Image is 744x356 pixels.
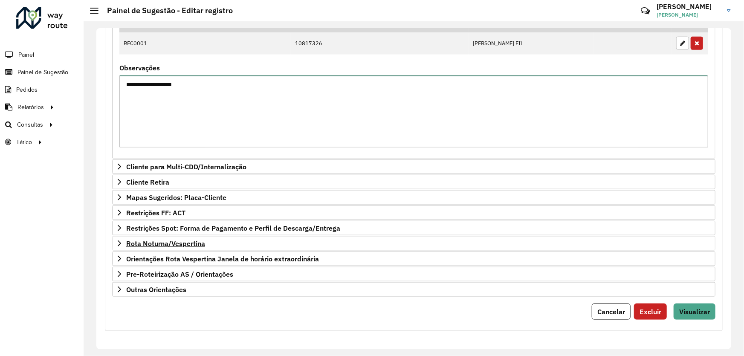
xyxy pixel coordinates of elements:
[126,240,205,247] span: Rota Noturna/Vespertina
[112,221,715,235] a: Restrições Spot: Forma de Pagamento e Perfil de Descarga/Entrega
[636,2,654,20] a: Contato Rápido
[126,255,319,262] span: Orientações Rota Vespertina Janela de horário extraordinária
[640,307,661,316] span: Excluir
[119,32,187,55] td: REC0001
[112,175,715,189] a: Cliente Retira
[112,267,715,281] a: Pre-Roteirização AS / Orientações
[674,304,715,320] button: Visualizar
[597,307,625,316] span: Cancelar
[112,252,715,266] a: Orientações Rota Vespertina Janela de horário extraordinária
[18,50,34,59] span: Painel
[634,304,667,320] button: Excluir
[126,209,185,216] span: Restrições FF: ACT
[112,159,715,174] a: Cliente para Multi-CDD/Internalização
[126,194,226,201] span: Mapas Sugeridos: Placa-Cliente
[592,304,631,320] button: Cancelar
[126,225,340,232] span: Restrições Spot: Forma de Pagamento e Perfil de Descarga/Entrega
[126,271,233,278] span: Pre-Roteirização AS / Orientações
[679,307,710,316] span: Visualizar
[291,32,469,55] td: 10817326
[17,120,43,129] span: Consultas
[657,11,721,19] span: [PERSON_NAME]
[112,205,715,220] a: Restrições FF: ACT
[16,85,38,94] span: Pedidos
[112,236,715,251] a: Rota Noturna/Vespertina
[98,6,233,15] h2: Painel de Sugestão - Editar registro
[16,138,32,147] span: Tático
[17,68,68,77] span: Painel de Sugestão
[17,103,44,112] span: Relatórios
[126,286,186,293] span: Outras Orientações
[657,3,721,11] h3: [PERSON_NAME]
[112,190,715,205] a: Mapas Sugeridos: Placa-Cliente
[119,63,160,73] label: Observações
[126,163,246,170] span: Cliente para Multi-CDD/Internalização
[469,32,593,55] td: [PERSON_NAME] FIL
[112,282,715,297] a: Outras Orientações
[126,179,169,185] span: Cliente Retira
